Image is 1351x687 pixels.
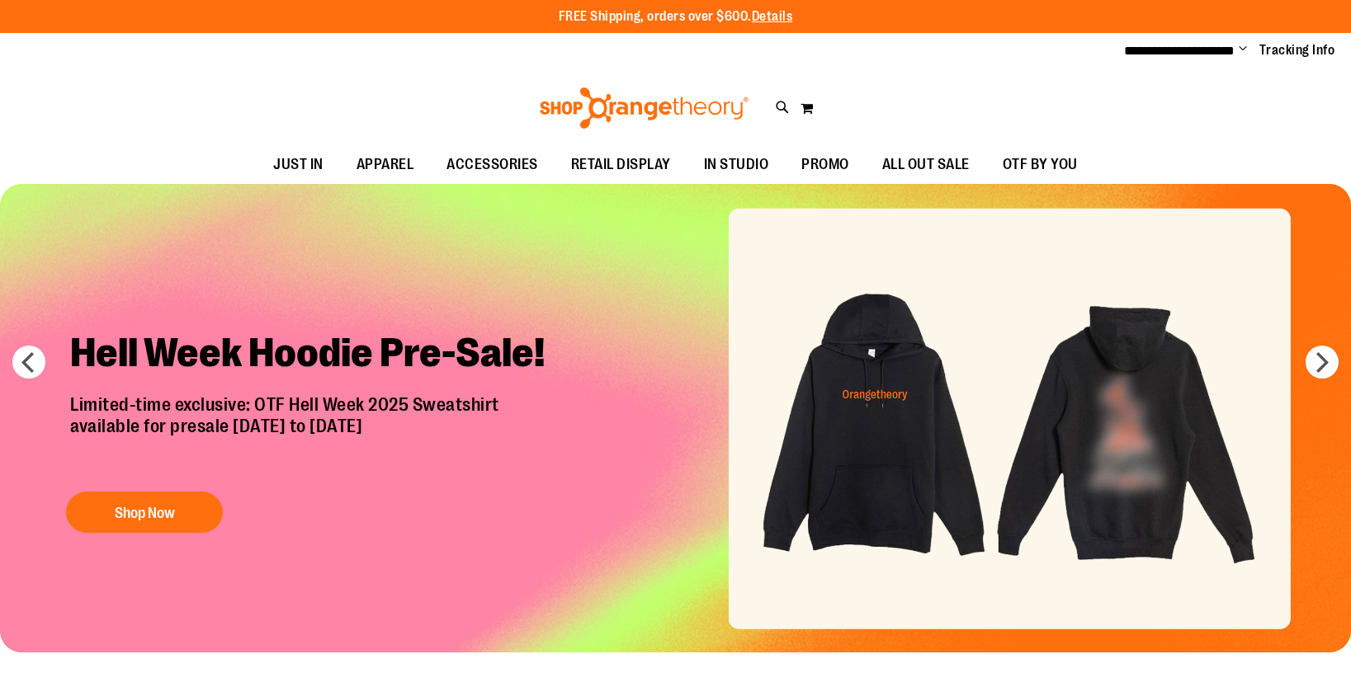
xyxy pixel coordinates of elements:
span: OTF BY YOU [1003,146,1078,183]
button: Account menu [1239,42,1247,59]
span: APPAREL [357,146,414,183]
span: RETAIL DISPLAY [571,146,671,183]
a: Hell Week Hoodie Pre-Sale! Limited-time exclusive: OTF Hell Week 2025 Sweatshirtavailable for pre... [58,316,574,541]
a: Details [752,9,793,24]
span: ALL OUT SALE [882,146,970,183]
h2: Hell Week Hoodie Pre-Sale! [58,316,574,394]
a: Tracking Info [1259,41,1335,59]
button: next [1306,346,1339,379]
button: prev [12,346,45,379]
span: PROMO [801,146,849,183]
p: Limited-time exclusive: OTF Hell Week 2025 Sweatshirt available for presale [DATE] to [DATE] [58,394,574,475]
img: Shop Orangetheory [537,87,751,129]
span: IN STUDIO [704,146,769,183]
p: FREE Shipping, orders over $600. [559,7,793,26]
span: JUST IN [273,146,324,183]
button: Shop Now [66,492,223,533]
span: ACCESSORIES [446,146,538,183]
